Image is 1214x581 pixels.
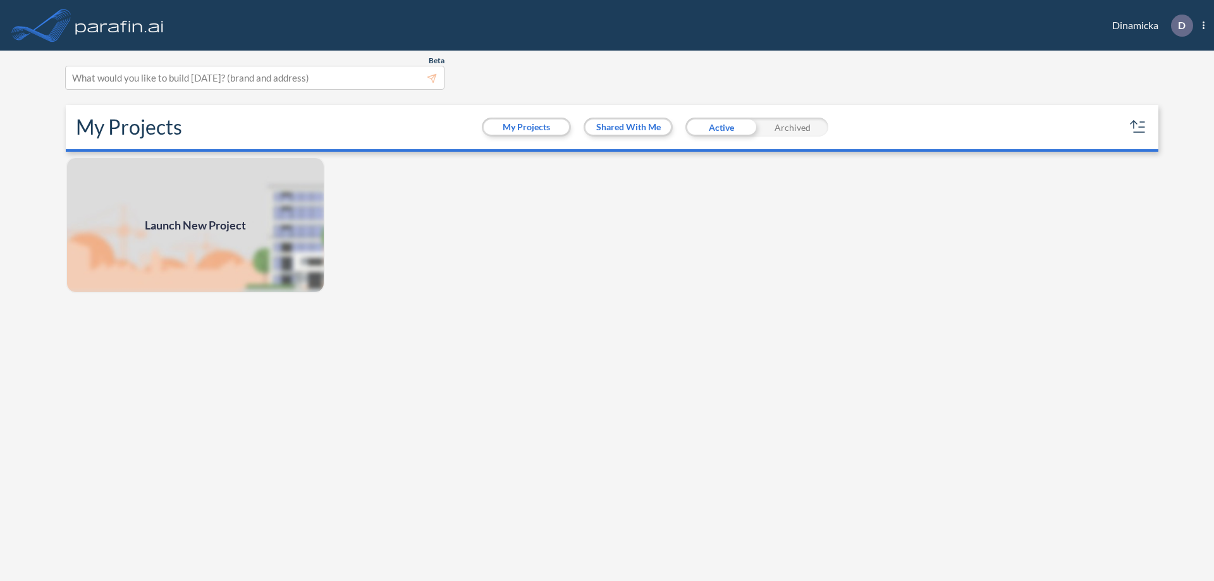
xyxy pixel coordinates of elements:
[1093,15,1205,37] div: Dinamicka
[757,118,828,137] div: Archived
[145,217,246,234] span: Launch New Project
[685,118,757,137] div: Active
[73,13,166,38] img: logo
[76,115,182,139] h2: My Projects
[484,119,569,135] button: My Projects
[66,157,325,293] img: add
[1128,117,1148,137] button: sort
[1178,20,1186,31] p: D
[429,56,445,66] span: Beta
[66,157,325,293] a: Launch New Project
[586,119,671,135] button: Shared With Me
